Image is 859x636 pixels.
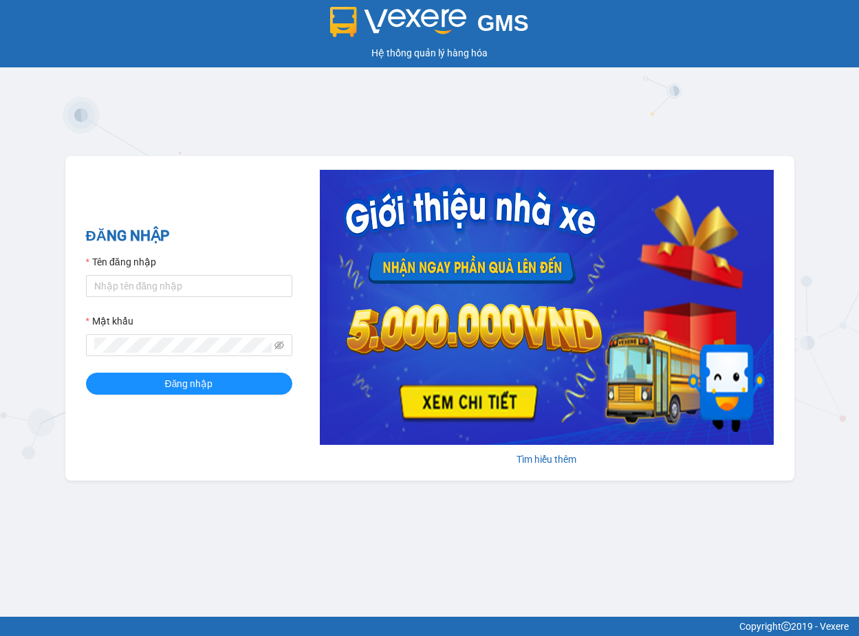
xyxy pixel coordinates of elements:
[86,373,292,395] button: Đăng nhập
[86,314,133,329] label: Mật khẩu
[3,45,856,61] div: Hệ thống quản lý hàng hóa
[330,7,466,37] img: logo 2
[86,254,156,270] label: Tên đăng nhập
[86,225,292,248] h2: ĐĂNG NHẬP
[86,275,292,297] input: Tên đăng nhập
[10,619,849,634] div: Copyright 2019 - Vexere
[330,21,529,32] a: GMS
[477,10,529,36] span: GMS
[165,376,213,391] span: Đăng nhập
[781,622,791,631] span: copyright
[320,170,774,445] img: banner-0
[94,338,272,353] input: Mật khẩu
[320,452,774,467] div: Tìm hiểu thêm
[274,340,284,350] span: eye-invisible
